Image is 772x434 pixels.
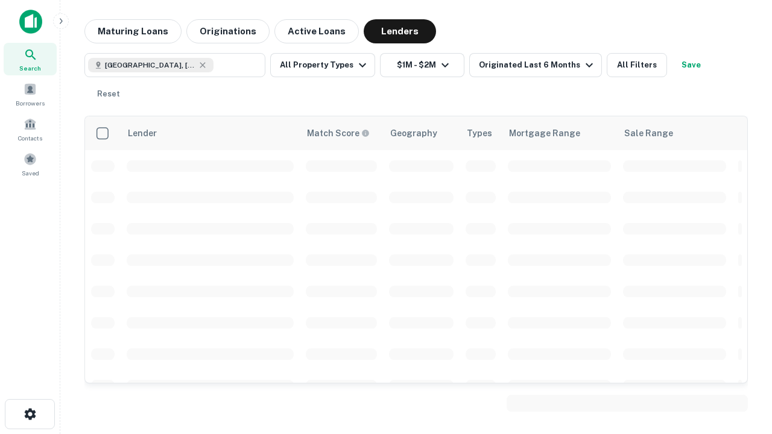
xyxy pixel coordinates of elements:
[624,126,673,140] div: Sale Range
[18,133,42,143] span: Contacts
[307,127,367,140] h6: Match Score
[460,116,502,150] th: Types
[502,116,617,150] th: Mortgage Range
[607,53,667,77] button: All Filters
[4,43,57,75] a: Search
[84,19,182,43] button: Maturing Loans
[380,53,464,77] button: $1M - $2M
[467,126,492,140] div: Types
[383,116,460,150] th: Geography
[307,127,370,140] div: Capitalize uses an advanced AI algorithm to match your search with the best lender. The match sco...
[364,19,436,43] button: Lenders
[16,98,45,108] span: Borrowers
[300,116,383,150] th: Capitalize uses an advanced AI algorithm to match your search with the best lender. The match sco...
[4,113,57,145] a: Contacts
[121,116,300,150] th: Lender
[469,53,602,77] button: Originated Last 6 Months
[390,126,437,140] div: Geography
[186,19,270,43] button: Originations
[479,58,596,72] div: Originated Last 6 Months
[4,78,57,110] a: Borrowers
[274,19,359,43] button: Active Loans
[672,53,710,77] button: Save your search to get updates of matches that match your search criteria.
[105,60,195,71] span: [GEOGRAPHIC_DATA], [GEOGRAPHIC_DATA], [GEOGRAPHIC_DATA]
[128,126,157,140] div: Lender
[712,338,772,395] iframe: Chat Widget
[509,126,580,140] div: Mortgage Range
[270,53,375,77] button: All Property Types
[4,148,57,180] a: Saved
[19,63,41,73] span: Search
[617,116,732,150] th: Sale Range
[22,168,39,178] span: Saved
[19,10,42,34] img: capitalize-icon.png
[89,82,128,106] button: Reset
